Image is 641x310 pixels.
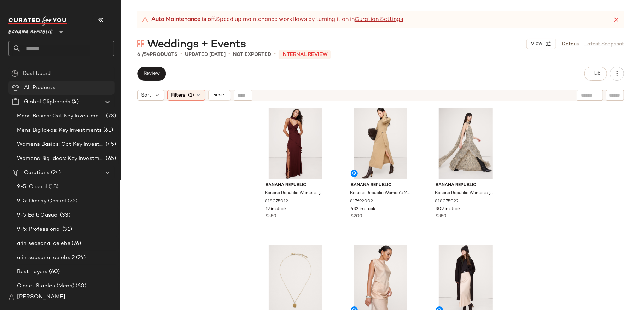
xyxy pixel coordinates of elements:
[591,71,601,76] span: Hub
[8,16,69,26] img: cfy_white_logo.C9jOOHJF.svg
[562,40,579,48] a: Details
[351,206,375,213] span: 432 in stock
[66,197,78,205] span: (25)
[260,108,331,179] img: cn59954932.jpg
[8,294,14,300] img: svg%3e
[17,197,66,205] span: 9-5: Dressy Casual
[171,92,186,99] span: Filters
[265,190,325,196] span: Banana Republic Women's [PERSON_NAME] Maxi Dress With Scarf Redwood Canopy Burgundy Size 14
[74,282,87,290] span: (60)
[147,38,246,52] span: Weddings + Events
[11,70,18,77] img: svg%3e
[137,52,144,57] span: 6 /
[208,90,231,101] button: Reset
[17,293,65,302] span: [PERSON_NAME]
[351,213,362,220] span: $200
[137,40,144,47] img: svg%3e
[104,155,116,163] span: (65)
[102,126,113,134] span: (61)
[49,169,61,177] span: (24)
[355,16,403,24] a: Curation Settings
[430,108,501,179] img: cn60396293.jpg
[104,140,116,149] span: (45)
[584,67,607,81] button: Hub
[435,190,495,196] span: Banana Republic Women's [PERSON_NAME] Maxi Dress With Scarf Beige Floral Paisley Size 10
[265,199,289,205] span: 818075012
[143,71,160,76] span: Review
[24,169,49,177] span: Curations
[233,51,271,58] p: Not Exported
[436,206,461,213] span: 309 in stock
[61,225,72,234] span: (31)
[105,112,116,120] span: (73)
[17,112,105,120] span: Mens Basics: Oct Key Investments
[17,225,61,234] span: 9-5: Professional
[345,108,416,179] img: cn60390369.jpg
[70,98,78,106] span: (4)
[530,41,542,47] span: View
[436,182,496,189] span: Banana Republic
[48,268,60,276] span: (60)
[17,126,102,134] span: Mens Big Ideas: Key Investments
[17,268,48,276] span: Best Layers
[70,240,81,248] span: (76)
[151,16,216,24] strong: Auto Maintenance is off.
[185,51,226,58] p: updated [DATE]
[350,190,410,196] span: Banana Republic Women's Merino-Cotton Wrap Sweater Dress Camel Size XXL
[188,92,194,99] span: (1)
[17,240,70,248] span: arin seasonal celebs
[266,206,287,213] span: 19 in stock
[526,39,556,49] button: View
[435,199,459,205] span: 818075022
[17,282,74,290] span: Closet Staples (Mens)
[436,213,447,220] span: $350
[17,155,104,163] span: Womens Big Ideas: Key Investments
[266,213,277,220] span: $350
[212,92,226,98] span: Reset
[17,254,75,262] span: arin seasonal celebs 2
[141,92,151,99] span: Sort
[59,211,70,219] span: (33)
[228,50,230,59] span: •
[47,183,59,191] span: (18)
[144,52,150,57] span: 54
[17,140,104,149] span: Womens Basics: Oct Key Investments
[17,211,59,219] span: 9-5 Edit: Casual
[279,50,331,59] p: INTERNAL REVIEW
[137,51,177,58] div: Products
[23,70,51,78] span: Dashboard
[274,50,276,59] span: •
[266,182,326,189] span: Banana Republic
[351,182,410,189] span: Banana Republic
[180,50,182,59] span: •
[141,16,403,24] div: Speed up maintenance workflows by turning it on in
[24,84,56,92] span: All Products
[75,254,86,262] span: (24)
[350,199,373,205] span: 817692002
[17,183,47,191] span: 9-5: Casual
[24,98,70,106] span: Global Clipboards
[8,24,53,37] span: Banana Republic
[137,67,166,81] button: Review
